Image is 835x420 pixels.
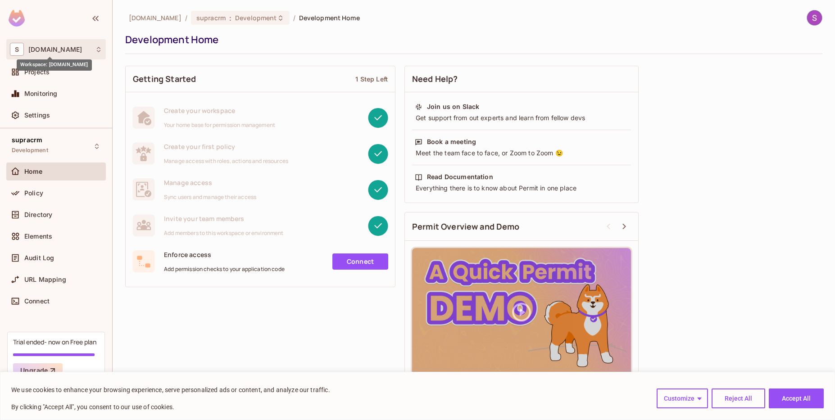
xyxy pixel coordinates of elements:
[24,276,66,283] span: URL Mapping
[11,384,330,395] p: We use cookies to enhance your browsing experience, serve personalized ads or content, and analyz...
[164,122,275,129] span: Your home base for permission management
[412,73,458,85] span: Need Help?
[415,149,628,158] div: Meet the team face to face, or Zoom to Zoom 😉
[13,338,96,346] div: Trial ended- now on Free plan
[185,14,187,22] li: /
[769,388,824,408] button: Accept All
[164,106,275,115] span: Create your workspace
[299,14,360,22] span: Development Home
[10,43,24,56] span: S
[28,46,82,53] span: Workspace: supracode.eu
[9,10,25,27] img: SReyMgAAAABJRU5ErkJggg==
[12,136,42,144] span: supracrm
[129,14,182,22] span: the active workspace
[427,102,479,111] div: Join us on Slack
[24,190,43,197] span: Policy
[24,233,52,240] span: Elements
[235,14,277,22] span: Development
[164,230,284,237] span: Add members to this workspace or environment
[164,266,285,273] span: Add permission checks to your application code
[12,147,48,154] span: Development
[24,112,50,119] span: Settings
[24,168,43,175] span: Home
[13,363,63,378] button: Upgrade
[133,73,196,85] span: Getting Started
[332,253,388,270] a: Connect
[125,33,818,46] div: Development Home
[164,178,256,187] span: Manage access
[24,254,54,262] span: Audit Log
[24,68,50,76] span: Projects
[196,14,226,22] span: supracrm
[427,137,476,146] div: Book a meeting
[164,158,288,165] span: Manage access with roles, actions and resources
[24,298,50,305] span: Connect
[415,184,628,193] div: Everything there is to know about Permit in one place
[427,172,493,181] div: Read Documentation
[164,194,256,201] span: Sync users and manage their access
[293,14,295,22] li: /
[355,75,388,83] div: 1 Step Left
[17,59,92,71] div: Workspace: [DOMAIN_NAME]
[24,211,52,218] span: Directory
[164,250,285,259] span: Enforce access
[164,142,288,151] span: Create your first policy
[807,10,822,25] img: Sergio Mingorance Martín
[229,14,232,22] span: :
[657,388,708,408] button: Customize
[11,402,330,412] p: By clicking "Accept All", you consent to our use of cookies.
[712,388,765,408] button: Reject All
[415,113,628,122] div: Get support from out experts and learn from fellow devs
[24,90,58,97] span: Monitoring
[164,214,284,223] span: Invite your team members
[412,221,520,232] span: Permit Overview and Demo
